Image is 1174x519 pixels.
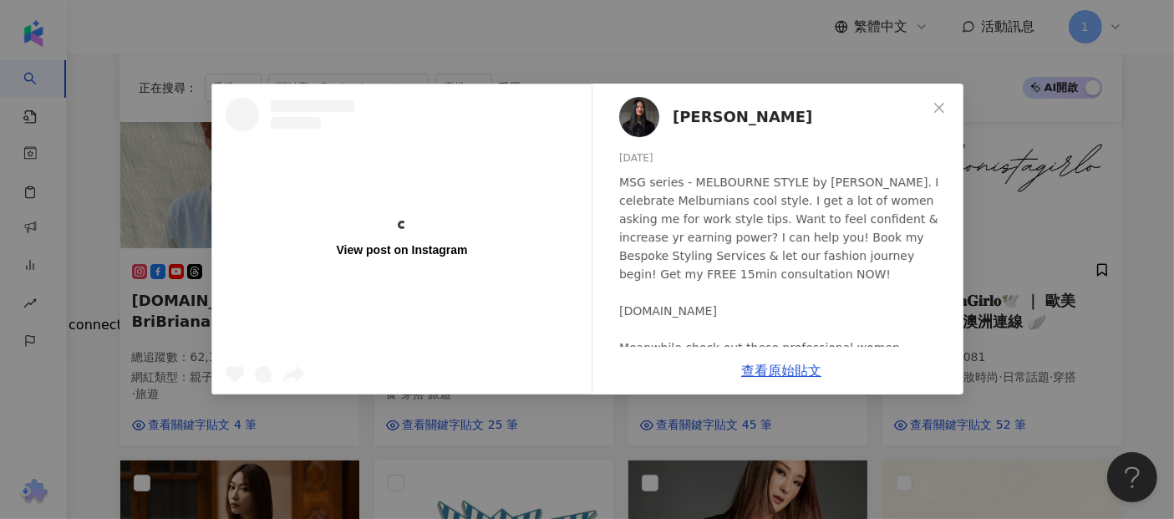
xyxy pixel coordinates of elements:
span: close [933,101,946,114]
button: Close [922,91,956,125]
div: [DATE] [619,150,950,166]
div: View post on Instagram [336,242,467,257]
span: [PERSON_NAME] [673,105,812,129]
a: View post on Instagram [212,84,592,394]
img: KOL Avatar [619,97,659,137]
a: KOL Avatar[PERSON_NAME] [619,97,927,137]
a: 查看原始貼文 [741,363,821,379]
